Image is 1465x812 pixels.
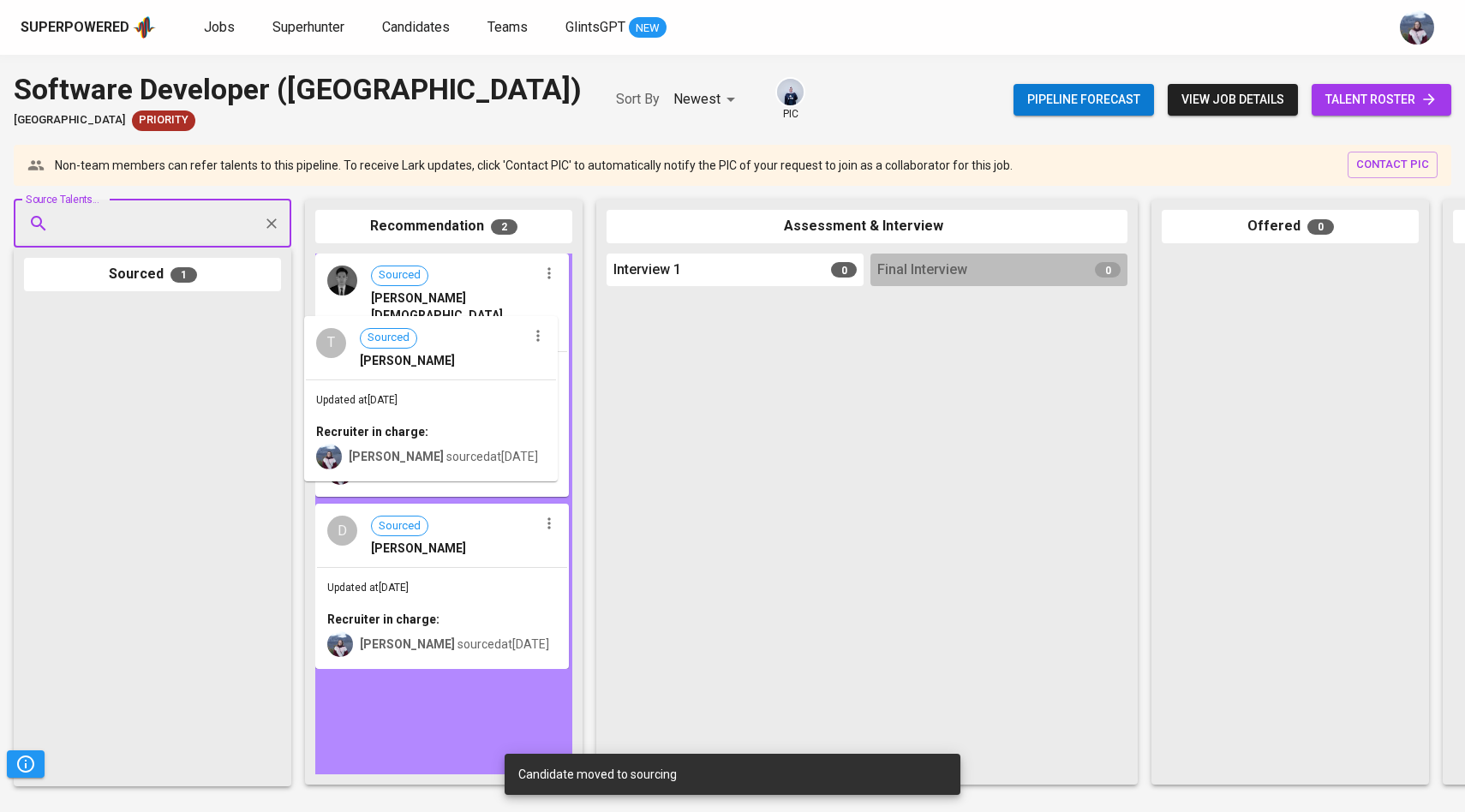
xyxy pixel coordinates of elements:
[132,110,195,131] div: New Job received from Demand Team
[204,17,238,39] a: Jobs
[1400,10,1434,45] img: christine.raharja@glints.com
[777,79,804,105] img: annisa@glints.com
[1027,89,1140,110] span: Pipeline forecast
[565,19,625,35] span: GlintsGPT
[1348,152,1438,178] button: contact pic
[1325,89,1438,110] span: talent roster
[1095,262,1121,278] span: 0
[21,18,129,38] div: Superpowered
[282,222,285,225] button: Open
[565,17,667,39] a: GlintsGPT NEW
[272,19,344,35] span: Superhunter
[775,77,805,122] div: pic
[382,19,450,35] span: Candidates
[491,219,517,235] span: 2
[55,157,1013,174] p: Non-team members can refer talents to this pipeline. To receive Lark updates, click 'Contact PIC'...
[272,17,348,39] a: Superhunter
[14,112,125,128] span: [GEOGRAPHIC_DATA]
[1014,84,1154,116] button: Pipeline forecast
[315,210,572,243] div: Recommendation
[673,84,741,116] div: Newest
[21,15,156,40] a: Superpoweredapp logo
[518,766,947,783] div: Candidate moved to sourcing
[613,260,681,280] span: Interview 1
[204,19,235,35] span: Jobs
[629,20,667,37] span: NEW
[260,212,284,236] button: Clear
[877,260,967,280] span: Final Interview
[133,15,156,40] img: app logo
[170,267,197,283] span: 1
[1356,155,1429,175] span: contact pic
[1312,84,1451,116] a: talent roster
[607,210,1127,243] div: Assessment & Interview
[7,750,45,778] button: Pipeline Triggers
[673,89,721,110] p: Newest
[616,89,660,110] p: Sort By
[831,262,857,278] span: 0
[1307,219,1334,235] span: 0
[1162,210,1419,243] div: Offered
[487,19,528,35] span: Teams
[487,17,531,39] a: Teams
[132,112,195,128] span: Priority
[1168,84,1298,116] button: view job details
[24,258,281,291] div: Sourced
[14,69,582,110] div: Software Developer ([GEOGRAPHIC_DATA])
[1181,89,1284,110] span: view job details
[382,17,453,39] a: Candidates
